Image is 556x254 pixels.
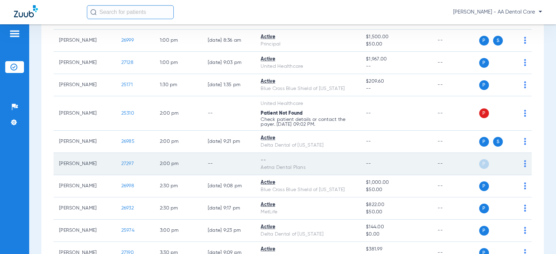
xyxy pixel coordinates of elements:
[432,52,479,74] td: --
[366,223,426,231] span: $144.00
[366,85,426,92] span: --
[261,85,355,92] div: Blue Cross Blue Shield of [US_STATE]
[493,36,503,46] span: S
[261,179,355,186] div: Active
[54,74,116,96] td: [PERSON_NAME]
[261,186,355,194] div: Blue Cross Blue Shield of [US_STATE]
[54,30,116,52] td: [PERSON_NAME]
[432,197,479,220] td: --
[479,58,489,68] span: P
[479,80,489,90] span: P
[261,246,355,253] div: Active
[366,111,371,116] span: --
[154,175,202,197] td: 2:30 PM
[261,111,303,116] span: Patient Not Found
[524,110,526,117] img: group-dot-blue.svg
[121,38,134,43] span: 26999
[366,201,426,208] span: $822.00
[261,56,355,63] div: Active
[524,160,526,167] img: group-dot-blue.svg
[479,226,489,236] span: P
[261,223,355,231] div: Active
[366,208,426,216] span: $50.00
[479,204,489,213] span: P
[524,81,526,88] img: group-dot-blue.svg
[121,111,134,116] span: 25310
[90,9,97,15] img: Search Icon
[366,231,426,238] span: $0.00
[524,227,526,234] img: group-dot-blue.svg
[202,30,255,52] td: [DATE] 8:36 AM
[432,175,479,197] td: --
[366,161,371,166] span: --
[202,96,255,131] td: --
[54,153,116,175] td: [PERSON_NAME]
[154,96,202,131] td: 2:00 PM
[154,197,202,220] td: 2:30 PM
[479,36,489,46] span: P
[366,139,371,144] span: --
[154,153,202,175] td: 2:00 PM
[366,63,426,70] span: --
[432,74,479,96] td: --
[9,30,20,38] img: hamburger-icon
[87,5,174,19] input: Search for patients
[261,117,355,127] p: Check patient details or contact the payer. [DATE] 09:02 PM.
[202,131,255,153] td: [DATE] 9:21 PM
[154,220,202,242] td: 3:00 PM
[154,30,202,52] td: 1:00 PM
[54,220,116,242] td: [PERSON_NAME]
[121,228,134,233] span: 25974
[121,161,134,166] span: 27297
[261,208,355,216] div: MetLife
[261,142,355,149] div: Delta Dental of [US_STATE]
[479,159,489,169] span: P
[154,52,202,74] td: 1:00 PM
[261,164,355,171] div: Aetna Dental Plans
[524,205,526,212] img: group-dot-blue.svg
[261,78,355,85] div: Active
[366,78,426,85] span: $209.60
[479,137,489,147] span: P
[202,52,255,74] td: [DATE] 9:03 PM
[524,37,526,44] img: group-dot-blue.svg
[432,131,479,153] td: --
[366,33,426,41] span: $1,500.00
[121,60,133,65] span: 27128
[202,74,255,96] td: [DATE] 1:35 PM
[14,5,38,17] img: Zuub Logo
[121,183,134,188] span: 26998
[261,33,355,41] div: Active
[202,175,255,197] td: [DATE] 9:08 PM
[366,56,426,63] span: $1,967.00
[524,138,526,145] img: group-dot-blue.svg
[261,157,355,164] div: --
[524,59,526,66] img: group-dot-blue.svg
[261,41,355,48] div: Principal
[432,153,479,175] td: --
[493,137,503,147] span: S
[479,181,489,191] span: P
[261,201,355,208] div: Active
[432,96,479,131] td: --
[54,52,116,74] td: [PERSON_NAME]
[154,131,202,153] td: 2:00 PM
[479,108,489,118] span: P
[366,41,426,48] span: $50.00
[261,134,355,142] div: Active
[366,179,426,186] span: $1,000.00
[524,182,526,189] img: group-dot-blue.svg
[432,220,479,242] td: --
[261,231,355,238] div: Delta Dental of [US_STATE]
[121,82,133,87] span: 25171
[202,197,255,220] td: [DATE] 9:17 PM
[54,131,116,153] td: [PERSON_NAME]
[154,74,202,96] td: 1:30 PM
[366,186,426,194] span: $50.00
[121,139,134,144] span: 26985
[202,153,255,175] td: --
[54,175,116,197] td: [PERSON_NAME]
[54,197,116,220] td: [PERSON_NAME]
[432,30,479,52] td: --
[261,100,355,107] div: United Healthcare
